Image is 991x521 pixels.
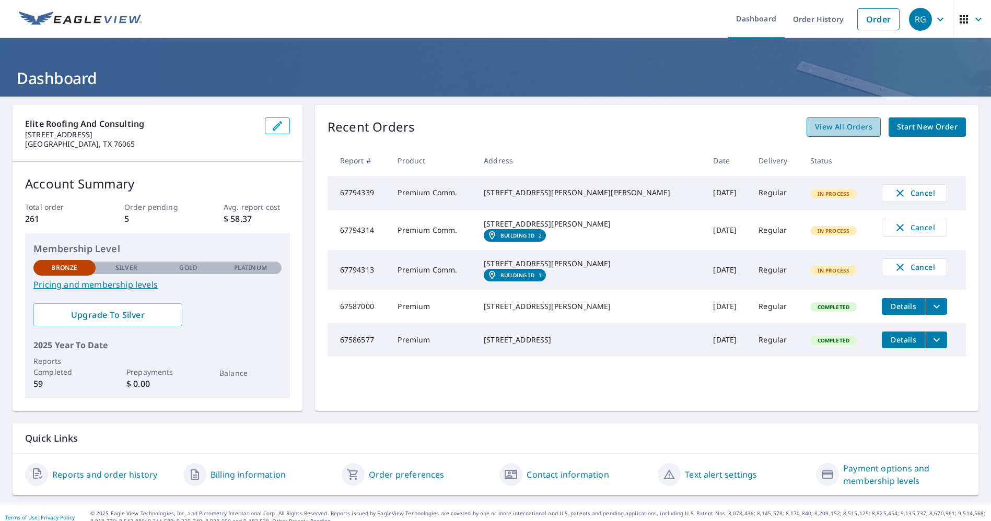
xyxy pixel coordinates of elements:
p: Platinum [234,263,267,273]
a: View All Orders [807,117,881,137]
span: Cancel [893,187,936,199]
th: Product [389,145,475,176]
span: Start New Order [897,121,958,134]
p: 5 [124,212,191,225]
p: Silver [115,263,137,273]
p: Prepayments [126,366,189,377]
td: [DATE] [705,323,750,357]
span: In Process [811,267,856,274]
button: filesDropdownBtn-67586577 [926,331,947,348]
span: Completed [811,303,856,311]
a: Pricing and membership levels [33,278,282,291]
td: Regular [750,290,801,323]
button: Cancel [882,219,947,236]
span: Upgrade To Silver [42,309,174,321]
p: Balance [219,368,282,378]
a: Order preferences [369,468,445,481]
p: [GEOGRAPHIC_DATA], TX 76065 [25,139,257,149]
div: [STREET_ADDRESS] [484,335,696,345]
button: detailsBtn-67586577 [882,331,926,348]
p: Account Summary [25,174,290,193]
a: Upgrade To Silver [33,303,182,326]
a: Payment options and membership levels [843,462,966,487]
em: Building ID [500,272,534,278]
p: Reports Completed [33,356,96,377]
button: Cancel [882,184,947,202]
img: EV Logo [19,11,142,27]
p: | [5,514,75,520]
td: Regular [750,323,801,357]
p: 2025 Year To Date [33,339,282,351]
p: 261 [25,212,91,225]
td: Premium Comm. [389,210,475,250]
h1: Dashboard [13,67,978,89]
div: [STREET_ADDRESS][PERSON_NAME] [484,301,696,312]
th: Date [705,145,750,176]
em: Building ID [500,232,534,239]
th: Delivery [750,145,801,176]
td: Regular [750,176,801,210]
div: [STREET_ADDRESS][PERSON_NAME] [484,219,696,229]
td: [DATE] [705,210,750,250]
button: filesDropdownBtn-67587000 [926,298,947,315]
a: Building ID1 [484,269,546,281]
p: Quick Links [25,432,966,445]
p: Recent Orders [328,117,415,137]
span: In Process [811,227,856,234]
span: Completed [811,337,856,344]
td: [DATE] [705,250,750,290]
p: Total order [25,202,91,212]
td: 67794313 [328,250,390,290]
td: Regular [750,250,801,290]
a: Start New Order [889,117,966,137]
td: 67587000 [328,290,390,323]
td: 67794314 [328,210,390,250]
span: Details [888,335,919,345]
p: Bronze [51,263,77,273]
a: Text alert settings [685,468,757,481]
td: 67794339 [328,176,390,210]
td: [DATE] [705,290,750,323]
a: Order [857,8,900,30]
div: [STREET_ADDRESS][PERSON_NAME][PERSON_NAME] [484,187,696,198]
button: Cancel [882,258,947,276]
p: Order pending [124,202,191,212]
td: Premium [389,323,475,357]
th: Address [475,145,705,176]
p: [STREET_ADDRESS] [25,130,257,139]
th: Status [802,145,873,176]
td: Premium Comm. [389,176,475,210]
div: RG [909,8,932,31]
td: 67586577 [328,323,390,357]
a: Building ID2 [484,229,546,242]
button: detailsBtn-67587000 [882,298,926,315]
p: $ 58.37 [224,212,290,225]
p: Gold [179,263,197,273]
p: Membership Level [33,242,282,256]
a: Reports and order history [52,468,157,481]
span: In Process [811,190,856,197]
td: Premium Comm. [389,250,475,290]
span: Details [888,301,919,311]
td: Premium [389,290,475,323]
a: Contact information [527,468,609,481]
td: Regular [750,210,801,250]
div: [STREET_ADDRESS][PERSON_NAME] [484,258,696,269]
a: Terms of Use [5,514,38,521]
span: View All Orders [815,121,872,134]
th: Report # [328,145,390,176]
a: Billing information [211,468,286,481]
a: Privacy Policy [41,514,75,521]
span: Cancel [893,221,936,234]
td: [DATE] [705,176,750,210]
p: Avg. report cost [224,202,290,212]
span: Cancel [893,261,936,274]
p: $ 0.00 [126,377,189,390]
p: 59 [33,377,96,390]
p: Elite Roofing and Consulting [25,117,257,130]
